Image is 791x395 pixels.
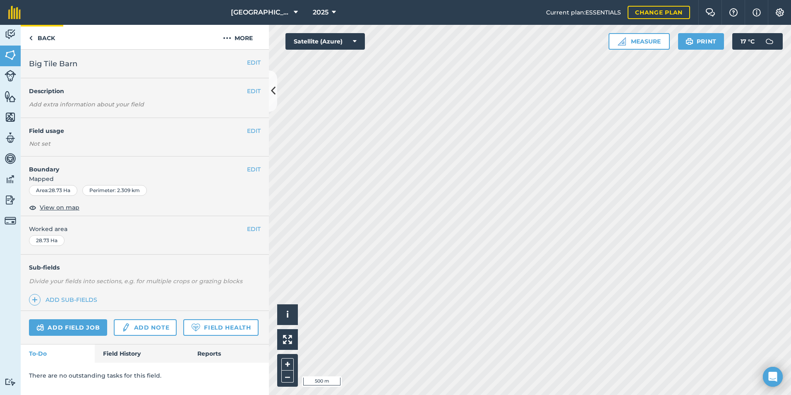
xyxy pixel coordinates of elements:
a: Back [21,25,63,49]
img: Four arrows, one pointing top left, one top right, one bottom right and the last bottom left [283,335,292,344]
a: Field Health [183,319,258,336]
div: Perimeter : 2.309 km [82,185,147,196]
span: Worked area [29,224,261,234]
img: svg+xml;base64,PHN2ZyB4bWxucz0iaHR0cDovL3d3dy53My5vcmcvMjAwMC9zdmciIHdpZHRoPSIxOSIgaGVpZ2h0PSIyNC... [686,36,693,46]
img: fieldmargin Logo [8,6,21,19]
img: svg+xml;base64,PD94bWwgdmVyc2lvbj0iMS4wIiBlbmNvZGluZz0idXRmLTgiPz4KPCEtLSBHZW5lcmF0b3I6IEFkb2JlIE... [5,215,16,226]
em: Divide your fields into sections, e.g. for multiple crops or grazing blocks [29,277,242,285]
img: svg+xml;base64,PD94bWwgdmVyc2lvbj0iMS4wIiBlbmNvZGluZz0idXRmLTgiPz4KPCEtLSBHZW5lcmF0b3I6IEFkb2JlIE... [5,28,16,41]
img: A question mark icon [729,8,738,17]
button: View on map [29,202,79,212]
img: svg+xml;base64,PHN2ZyB4bWxucz0iaHR0cDovL3d3dy53My5vcmcvMjAwMC9zdmciIHdpZHRoPSIxNCIgaGVpZ2h0PSIyNC... [32,295,38,305]
img: svg+xml;base64,PD94bWwgdmVyc2lvbj0iMS4wIiBlbmNvZGluZz0idXRmLTgiPz4KPCEtLSBHZW5lcmF0b3I6IEFkb2JlIE... [5,194,16,206]
a: Change plan [628,6,690,19]
img: svg+xml;base64,PD94bWwgdmVyc2lvbj0iMS4wIiBlbmNvZGluZz0idXRmLTgiPz4KPCEtLSBHZW5lcmF0b3I6IEFkb2JlIE... [5,152,16,165]
button: EDIT [247,224,261,234]
img: svg+xml;base64,PHN2ZyB4bWxucz0iaHR0cDovL3d3dy53My5vcmcvMjAwMC9zdmciIHdpZHRoPSIxNyIgaGVpZ2h0PSIxNy... [753,7,761,17]
button: Satellite (Azure) [285,33,365,50]
p: There are no outstanding tasks for this field. [29,371,261,380]
button: More [207,25,269,49]
em: Add extra information about your field [29,101,144,108]
a: To-Do [21,344,95,363]
img: svg+xml;base64,PHN2ZyB4bWxucz0iaHR0cDovL3d3dy53My5vcmcvMjAwMC9zdmciIHdpZHRoPSIyMCIgaGVpZ2h0PSIyNC... [223,33,231,43]
img: svg+xml;base64,PD94bWwgdmVyc2lvbj0iMS4wIiBlbmNvZGluZz0idXRmLTgiPz4KPCEtLSBHZW5lcmF0b3I6IEFkb2JlIE... [5,378,16,386]
img: Two speech bubbles overlapping with the left bubble in the forefront [705,8,715,17]
span: [GEOGRAPHIC_DATA] [231,7,290,17]
button: – [281,371,294,383]
button: + [281,358,294,371]
h4: Field usage [29,126,247,135]
button: EDIT [247,87,261,96]
button: Measure [609,33,670,50]
h4: Sub-fields [21,263,269,272]
a: Field History [95,344,189,363]
img: svg+xml;base64,PD94bWwgdmVyc2lvbj0iMS4wIiBlbmNvZGluZz0idXRmLTgiPz4KPCEtLSBHZW5lcmF0b3I6IEFkb2JlIE... [36,323,44,332]
button: EDIT [247,165,261,174]
img: Ruler icon [618,37,626,46]
span: Current plan : ESSENTIALS [546,8,621,17]
button: EDIT [247,58,261,67]
button: Print [678,33,724,50]
button: 17 °C [732,33,783,50]
img: svg+xml;base64,PHN2ZyB4bWxucz0iaHR0cDovL3d3dy53My5vcmcvMjAwMC9zdmciIHdpZHRoPSI1NiIgaGVpZ2h0PSI2MC... [5,90,16,103]
a: Add field job [29,319,107,336]
a: Add sub-fields [29,294,101,306]
span: i [286,309,289,320]
img: svg+xml;base64,PD94bWwgdmVyc2lvbj0iMS4wIiBlbmNvZGluZz0idXRmLTgiPz4KPCEtLSBHZW5lcmF0b3I6IEFkb2JlIE... [761,33,778,50]
img: A cog icon [775,8,785,17]
img: svg+xml;base64,PHN2ZyB4bWxucz0iaHR0cDovL3d3dy53My5vcmcvMjAwMC9zdmciIHdpZHRoPSI5IiBoZWlnaHQ9IjI0Ii... [29,33,33,43]
img: svg+xml;base64,PD94bWwgdmVyc2lvbj0iMS4wIiBlbmNvZGluZz0idXRmLTgiPz4KPCEtLSBHZW5lcmF0b3I6IEFkb2JlIE... [5,132,16,144]
a: Add note [114,319,177,336]
span: 17 ° C [741,33,755,50]
div: 28.73 Ha [29,235,65,246]
img: svg+xml;base64,PD94bWwgdmVyc2lvbj0iMS4wIiBlbmNvZGluZz0idXRmLTgiPz4KPCEtLSBHZW5lcmF0b3I6IEFkb2JlIE... [5,173,16,185]
img: svg+xml;base64,PHN2ZyB4bWxucz0iaHR0cDovL3d3dy53My5vcmcvMjAwMC9zdmciIHdpZHRoPSI1NiIgaGVpZ2h0PSI2MC... [5,111,16,123]
span: Mapped [21,174,269,183]
div: Not set [29,140,261,148]
h4: Boundary [21,157,247,174]
button: i [277,304,298,325]
img: svg+xml;base64,PHN2ZyB4bWxucz0iaHR0cDovL3d3dy53My5vcmcvMjAwMC9zdmciIHdpZHRoPSI1NiIgaGVpZ2h0PSI2MC... [5,49,16,61]
h4: Description [29,87,261,96]
span: Big Tile Barn [29,58,77,70]
span: 2025 [313,7,328,17]
img: svg+xml;base64,PD94bWwgdmVyc2lvbj0iMS4wIiBlbmNvZGluZz0idXRmLTgiPz4KPCEtLSBHZW5lcmF0b3I6IEFkb2JlIE... [5,70,16,82]
img: svg+xml;base64,PD94bWwgdmVyc2lvbj0iMS4wIiBlbmNvZGluZz0idXRmLTgiPz4KPCEtLSBHZW5lcmF0b3I6IEFkb2JlIE... [121,323,130,332]
div: Open Intercom Messenger [763,367,783,387]
div: Area : 28.73 Ha [29,185,77,196]
img: svg+xml;base64,PHN2ZyB4bWxucz0iaHR0cDovL3d3dy53My5vcmcvMjAwMC9zdmciIHdpZHRoPSIxOCIgaGVpZ2h0PSIyNC... [29,202,36,212]
button: EDIT [247,126,261,135]
span: View on map [40,203,79,212]
a: Reports [189,344,269,363]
